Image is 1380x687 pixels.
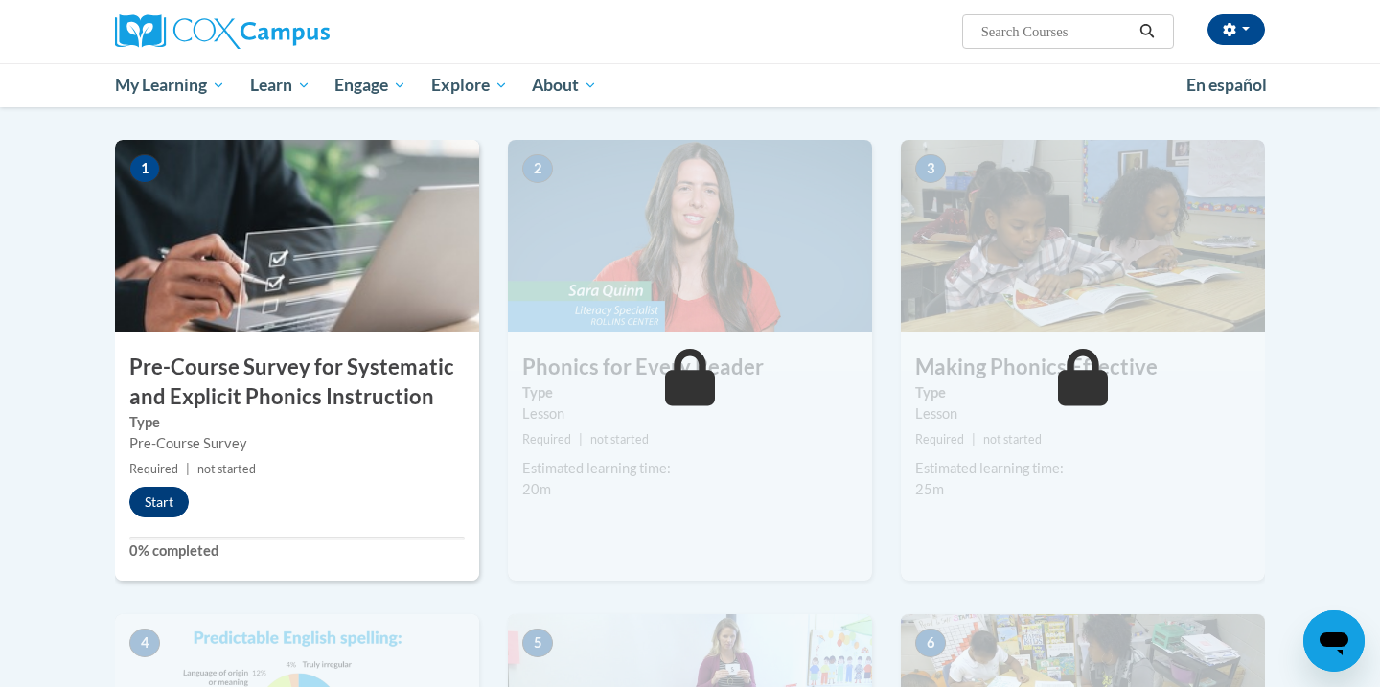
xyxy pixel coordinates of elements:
img: Course Image [115,140,479,332]
span: Required [522,432,571,447]
div: Estimated learning time: [522,458,858,479]
h3: Pre-Course Survey for Systematic and Explicit Phonics Instruction [115,353,479,412]
div: Pre-Course Survey [129,433,465,454]
span: My Learning [115,74,225,97]
h3: Making Phonics Effective [901,353,1265,382]
label: Type [915,382,1251,403]
span: | [972,432,976,447]
a: Cox Campus [115,14,479,49]
a: Engage [322,63,419,107]
input: Search Courses [979,20,1133,43]
span: Required [129,462,178,476]
span: not started [590,432,649,447]
label: Type [129,412,465,433]
span: En español [1186,75,1267,95]
span: Engage [334,74,406,97]
span: 20m [522,481,551,497]
a: About [520,63,610,107]
span: 3 [915,154,946,183]
img: Cox Campus [115,14,330,49]
span: 2 [522,154,553,183]
span: not started [197,462,256,476]
button: Search [1133,20,1161,43]
span: 25m [915,481,944,497]
div: Estimated learning time: [915,458,1251,479]
span: 6 [915,629,946,657]
button: Start [129,487,189,517]
span: Explore [431,74,508,97]
span: 1 [129,154,160,183]
img: Course Image [901,140,1265,332]
button: Account Settings [1207,14,1265,45]
span: 4 [129,629,160,657]
img: Course Image [508,140,872,332]
div: Lesson [915,403,1251,424]
span: | [579,432,583,447]
iframe: Button to launch messaging window [1303,610,1365,672]
a: My Learning [103,63,238,107]
span: Required [915,432,964,447]
span: 5 [522,629,553,657]
div: Main menu [86,63,1294,107]
a: Explore [419,63,520,107]
h3: Phonics for Every Reader [508,353,872,382]
span: not started [983,432,1042,447]
span: About [532,74,597,97]
span: | [186,462,190,476]
label: 0% completed [129,540,465,561]
div: Lesson [522,403,858,424]
a: Learn [238,63,323,107]
label: Type [522,382,858,403]
span: Learn [250,74,310,97]
a: En español [1174,65,1279,105]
